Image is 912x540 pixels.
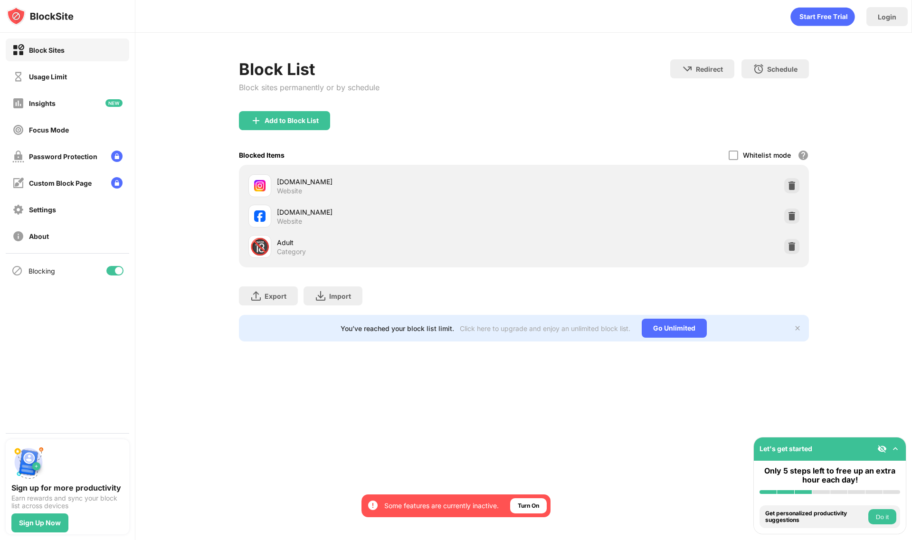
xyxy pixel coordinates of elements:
[341,324,454,332] div: You’ve reached your block list limit.
[878,13,896,21] div: Login
[460,324,630,332] div: Click here to upgrade and enjoy an unlimited block list.
[384,501,499,511] div: Some features are currently inactive.
[11,483,123,493] div: Sign up for more productivity
[642,319,707,338] div: Go Unlimited
[277,177,524,187] div: [DOMAIN_NAME]
[12,124,24,136] img: focus-off.svg
[696,65,723,73] div: Redirect
[239,151,285,159] div: Blocked Items
[29,99,56,107] div: Insights
[12,204,24,216] img: settings-off.svg
[277,217,302,226] div: Website
[111,151,123,162] img: lock-menu.svg
[11,265,23,276] img: blocking-icon.svg
[891,444,900,454] img: omni-setup-toggle.svg
[239,83,380,92] div: Block sites permanently or by schedule
[111,177,123,189] img: lock-menu.svg
[277,247,306,256] div: Category
[29,232,49,240] div: About
[29,206,56,214] div: Settings
[12,151,24,162] img: password-protection-off.svg
[19,519,61,527] div: Sign Up Now
[265,292,286,300] div: Export
[765,510,866,524] div: Get personalized productivity suggestions
[29,179,92,187] div: Custom Block Page
[743,151,791,159] div: Whitelist mode
[12,71,24,83] img: time-usage-off.svg
[518,501,539,511] div: Turn On
[760,445,812,453] div: Let's get started
[367,500,379,511] img: error-circle-white.svg
[29,126,69,134] div: Focus Mode
[105,99,123,107] img: new-icon.svg
[12,44,24,56] img: block-on.svg
[239,59,380,79] div: Block List
[7,7,74,26] img: logo-blocksite.svg
[11,445,46,479] img: push-signup.svg
[12,97,24,109] img: insights-off.svg
[868,509,896,524] button: Do it
[767,65,798,73] div: Schedule
[29,46,65,54] div: Block Sites
[277,207,524,217] div: [DOMAIN_NAME]
[277,237,524,247] div: Adult
[254,210,266,222] img: favicons
[329,292,351,300] div: Import
[28,267,55,275] div: Blocking
[760,466,900,484] div: Only 5 steps left to free up an extra hour each day!
[277,187,302,195] div: Website
[265,117,319,124] div: Add to Block List
[790,7,855,26] div: animation
[12,177,24,189] img: customize-block-page-off.svg
[11,494,123,510] div: Earn rewards and sync your block list across devices
[250,237,270,256] div: 🔞
[12,230,24,242] img: about-off.svg
[29,152,97,161] div: Password Protection
[877,444,887,454] img: eye-not-visible.svg
[794,324,801,332] img: x-button.svg
[29,73,67,81] div: Usage Limit
[254,180,266,191] img: favicons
